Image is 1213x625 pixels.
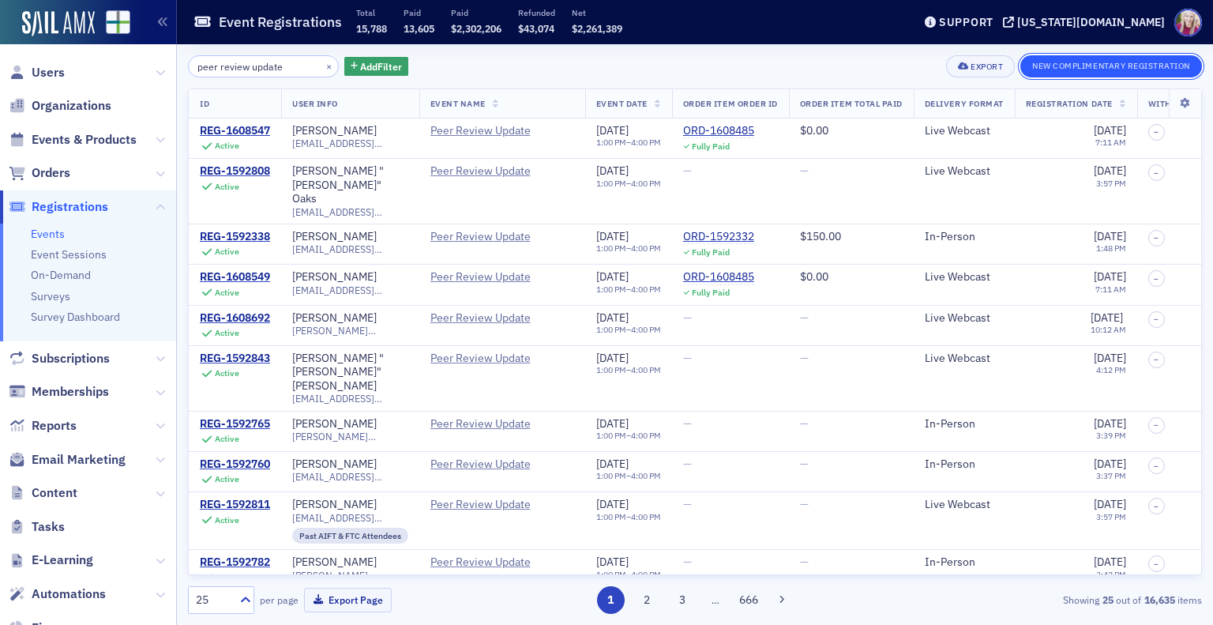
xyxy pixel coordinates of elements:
time: 3:57 PM [1096,178,1126,189]
span: – [1154,127,1159,137]
div: – [596,325,661,335]
time: 3:39 PM [1096,430,1126,441]
a: REG-1608549 [200,270,270,284]
span: — [800,457,809,471]
span: $150.00 [800,229,841,243]
time: 10:12 AM [1091,324,1126,335]
span: Memberships [32,383,109,401]
span: [EMAIL_ADDRESS][DOMAIN_NAME] [292,206,408,218]
span: $0.00 [800,269,828,284]
a: REG-1592765 [200,417,270,431]
span: — [800,416,809,431]
button: Export [946,55,1015,77]
a: Peer Review Update [430,457,574,472]
p: Net [572,7,622,18]
div: REG-1608547 [200,124,270,138]
span: [DATE] [596,416,629,431]
span: Event Date [596,98,648,109]
span: – [1154,314,1159,324]
div: Live Webcast [925,352,1004,366]
p: Paid [451,7,501,18]
a: REG-1592843 [200,352,270,366]
time: 1:00 PM [596,243,626,254]
strong: 16,635 [1141,593,1177,607]
a: [PERSON_NAME] [292,498,377,512]
div: Live Webcast [925,164,1004,179]
div: Live Webcast [925,311,1004,326]
time: 4:00 PM [631,243,661,254]
span: [DATE] [596,555,629,569]
span: – [1154,420,1159,430]
a: Peer Review Update [430,498,574,512]
strong: 25 [1099,593,1116,607]
span: Peer Review Update [430,555,574,570]
div: [PERSON_NAME] "[PERSON_NAME]" [PERSON_NAME] [292,352,408,393]
p: Total [356,7,387,18]
button: AddFilter [344,57,409,77]
div: Fully Paid [692,247,730,258]
span: Registrations [32,198,108,216]
span: Reports [32,417,77,435]
span: Content [32,484,77,502]
div: Fully Paid [692,141,730,152]
div: – [596,570,661,580]
span: [DATE] [1094,229,1126,243]
span: [EMAIL_ADDRESS][DOMAIN_NAME] [292,512,408,524]
div: Active [215,434,239,444]
span: Peer Review Update [430,230,574,244]
div: In-Person [925,457,1004,472]
div: In-Person [925,230,1004,244]
span: — [800,311,809,325]
a: Peer Review Update [430,164,574,179]
span: User Info [292,98,338,109]
span: — [683,311,692,325]
span: – [1154,502,1159,511]
div: – [596,365,661,375]
div: [PERSON_NAME] [292,124,377,138]
div: Live Webcast [925,270,1004,284]
a: [PERSON_NAME] [292,417,377,431]
div: Active [215,573,239,583]
span: [EMAIL_ADDRESS][US_STATE][DOMAIN_NAME] [292,137,408,149]
a: E-Learning [9,552,93,569]
a: REG-1592782 [200,555,270,570]
span: Registration Date [1026,98,1113,109]
button: × [322,58,336,73]
span: — [683,457,692,471]
a: REG-1608692 [200,311,270,326]
span: – [1154,559,1159,569]
time: 4:00 PM [631,324,661,335]
span: [EMAIL_ADDRESS][US_STATE][DOMAIN_NAME] [292,284,408,296]
a: Peer Review Update [430,352,574,366]
span: 15,788 [356,22,387,35]
span: – [1154,274,1159,284]
span: — [800,497,809,511]
label: per page [260,593,299,607]
div: Active [215,328,239,338]
span: [DATE] [596,269,629,284]
a: REG-1592811 [200,498,270,512]
span: $0.00 [800,123,828,137]
time: 1:00 PM [596,364,626,375]
a: ORD-1608485 [683,124,754,138]
span: — [800,351,809,365]
a: Tasks [9,518,65,536]
span: Subscriptions [32,350,110,367]
a: Event Sessions [31,247,107,262]
div: Active [215,182,239,192]
a: Content [9,484,77,502]
time: 7:11 AM [1095,137,1126,148]
a: On-Demand [31,268,91,282]
span: Peer Review Update [430,311,574,326]
div: Fully Paid [692,288,730,298]
time: 7:11 AM [1095,284,1126,295]
a: Automations [9,585,106,603]
div: Active [215,141,239,151]
div: [PERSON_NAME] [292,555,377,570]
div: – [596,179,661,189]
div: Active [215,368,239,378]
div: – [596,512,661,522]
img: SailAMX [22,11,95,36]
button: Export Page [304,588,392,612]
span: Order Item Total Paid [800,98,903,109]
